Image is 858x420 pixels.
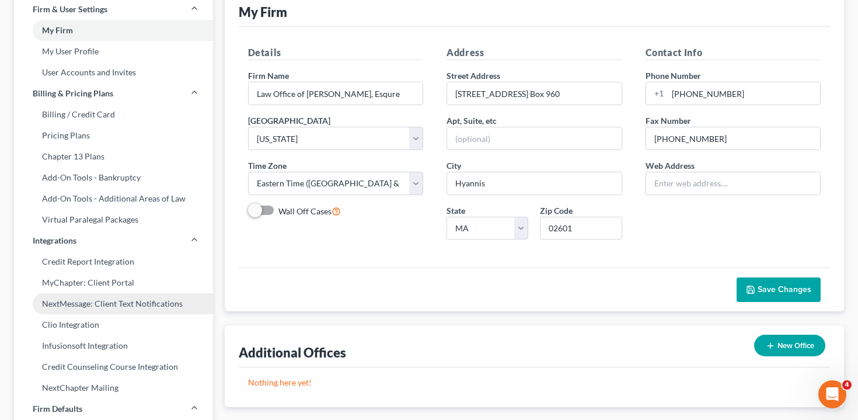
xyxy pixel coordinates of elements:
label: Zip Code [540,204,573,217]
div: Additional Offices [239,344,346,361]
label: Phone Number [646,70,701,82]
span: Integrations [33,235,76,247]
a: Credit Report Integration [14,251,213,272]
span: Wall Off Cases [278,206,332,216]
span: Save Changes [758,284,811,294]
input: Enter address... [447,82,622,105]
button: Save Changes [737,277,821,302]
label: Web Address [646,159,695,172]
h5: Address [447,46,622,60]
a: Add-On Tools - Additional Areas of Law [14,188,213,209]
iframe: Intercom live chat [818,380,846,408]
label: State [447,204,465,217]
div: My Firm [239,4,287,20]
input: Enter fax... [646,127,821,150]
label: Apt, Suite, etc [447,114,497,127]
h5: Details [248,46,424,60]
a: NextMessage: Client Text Notifications [14,293,213,314]
span: Firm Defaults [33,403,82,415]
a: Chapter 13 Plans [14,146,213,167]
div: +1 [646,82,668,105]
a: Clio Integration [14,314,213,335]
a: Billing / Credit Card [14,104,213,125]
input: Enter web address.... [646,172,821,195]
a: Add-On Tools - Bankruptcy [14,167,213,188]
span: Billing & Pricing Plans [33,88,113,99]
input: XXXXX [540,217,622,240]
a: Integrations [14,230,213,251]
a: My Firm [14,20,213,41]
a: Infusionsoft Integration [14,335,213,356]
input: Enter name... [249,82,423,105]
a: Credit Counseling Course Integration [14,356,213,377]
span: 4 [842,380,852,390]
label: Time Zone [248,159,287,172]
h5: Contact Info [646,46,821,60]
input: Enter city... [447,172,622,195]
label: Street Address [447,70,500,82]
a: MyChapter: Client Portal [14,272,213,293]
a: NextChapter Mailing [14,377,213,398]
label: City [447,159,461,172]
a: Firm Defaults [14,398,213,419]
input: Enter phone... [668,82,821,105]
a: Virtual Paralegal Packages [14,209,213,230]
p: Nothing here yet! [248,377,821,388]
label: [GEOGRAPHIC_DATA] [248,114,330,127]
input: (optional) [447,127,622,150]
a: Billing & Pricing Plans [14,83,213,104]
span: Firm & User Settings [33,4,107,15]
a: Pricing Plans [14,125,213,146]
span: Firm Name [248,71,289,81]
a: My User Profile [14,41,213,62]
button: New Office [754,335,825,356]
a: User Accounts and Invites [14,62,213,83]
label: Fax Number [646,114,691,127]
